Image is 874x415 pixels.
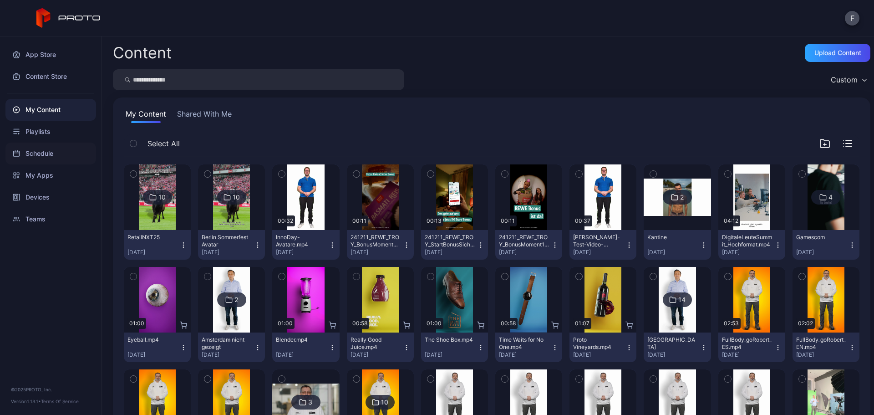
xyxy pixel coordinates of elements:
[680,193,684,201] div: 2
[647,336,697,351] div: New Amsterdam
[573,234,623,248] div: Markus-Test-Video-Viadee.mp4
[718,333,785,362] button: FullBody_goRobert_ES.mp4[DATE]
[127,351,180,359] div: [DATE]
[647,249,700,256] div: [DATE]
[796,351,849,359] div: [DATE]
[272,230,339,260] button: InnoDay-Avatare.mp4[DATE]
[276,249,328,256] div: [DATE]
[573,336,623,351] div: Proto Vineyards.mp4
[11,386,91,393] div: © 2025 PROTO, Inc.
[499,234,549,248] div: 241211_REWE_TROY_BonusMoment1Sparen_9x16.mp4
[234,296,238,304] div: 2
[272,333,339,362] button: Blender.mp4[DATE]
[347,333,414,362] button: Really Good Juice.mp4[DATE]
[425,351,477,359] div: [DATE]
[678,296,686,304] div: 14
[202,336,252,351] div: Amsterdam nicht gezeigt
[5,66,96,87] a: Content Store
[425,336,475,343] div: The Shoe Box.mp4
[805,44,870,62] button: Upload Content
[796,249,849,256] div: [DATE]
[793,333,859,362] button: FullBody_goRobert_EN.mp4[DATE]
[499,249,551,256] div: [DATE]
[5,99,96,121] a: My Content
[573,351,625,359] div: [DATE]
[276,336,326,343] div: Blender.mp4
[722,336,772,351] div: FullBody_goRobert_ES.mp4
[5,44,96,66] a: App Store
[276,351,328,359] div: [DATE]
[796,336,846,351] div: FullBody_goRobert_EN.mp4
[845,11,859,26] button: F
[796,234,846,241] div: Gamescom
[233,193,240,201] div: 10
[647,351,700,359] div: [DATE]
[5,186,96,208] a: Devices
[124,333,191,362] button: Eyeball.mp4[DATE]
[113,45,172,61] div: Content
[569,333,636,362] button: Proto Vineyards.mp4[DATE]
[495,333,562,362] button: Time Waits for No One.mp4[DATE]
[5,143,96,164] a: Schedule
[814,49,861,56] div: Upload Content
[127,249,180,256] div: [DATE]
[718,230,785,260] button: DigitaleLeuteSummit_Hochformat.mp4[DATE]
[198,333,265,362] button: Amsterdam nicht gezeigt[DATE]
[495,230,562,260] button: 241211_REWE_TROY_BonusMoment1Sparen_9x16.mp4[DATE]
[276,234,326,248] div: InnoDay-Avatare.mp4
[644,230,711,260] button: Kantine[DATE]
[831,75,858,84] div: Custom
[5,121,96,143] a: Playlists
[202,249,254,256] div: [DATE]
[647,234,697,241] div: Kantine
[308,398,312,406] div: 3
[351,234,401,248] div: 241211_REWE_TROY_BonusMoment3Cashback_9x16(2).mp4
[147,138,180,149] span: Select All
[5,164,96,186] a: My Apps
[722,351,774,359] div: [DATE]
[569,230,636,260] button: [PERSON_NAME]-Test-Video-Viadee.mp4[DATE]
[124,230,191,260] button: RetailNXT25[DATE]
[351,249,403,256] div: [DATE]
[826,69,870,90] button: Custom
[381,398,388,406] div: 10
[425,249,477,256] div: [DATE]
[793,230,859,260] button: Gamescom[DATE]
[127,336,178,343] div: Eyeball.mp4
[158,193,166,201] div: 10
[198,230,265,260] button: Berlin Sommerfest Avatar[DATE]
[499,351,551,359] div: [DATE]
[202,351,254,359] div: [DATE]
[202,234,252,248] div: Berlin Sommerfest Avatar
[421,230,488,260] button: 241211_REWE_TROY_StartBonusSichern_9x16.mp4[DATE]
[722,249,774,256] div: [DATE]
[828,193,833,201] div: 4
[127,234,178,241] div: RetailNXT25
[5,208,96,230] a: Teams
[11,399,41,404] span: Version 1.13.1 •
[499,336,549,351] div: Time Waits for No One.mp4
[124,108,168,123] button: My Content
[351,351,403,359] div: [DATE]
[351,336,401,351] div: Really Good Juice.mp4
[41,399,79,404] a: Terms Of Service
[175,108,234,123] button: Shared With Me
[347,230,414,260] button: 241211_REWE_TROY_BonusMoment3Cashback_9x16(2).mp4[DATE]
[722,234,772,248] div: DigitaleLeuteSummit_Hochformat.mp4
[644,333,711,362] button: [GEOGRAPHIC_DATA][DATE]
[421,333,488,362] button: The Shoe Box.mp4[DATE]
[425,234,475,248] div: 241211_REWE_TROY_StartBonusSichern_9x16.mp4
[573,249,625,256] div: [DATE]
